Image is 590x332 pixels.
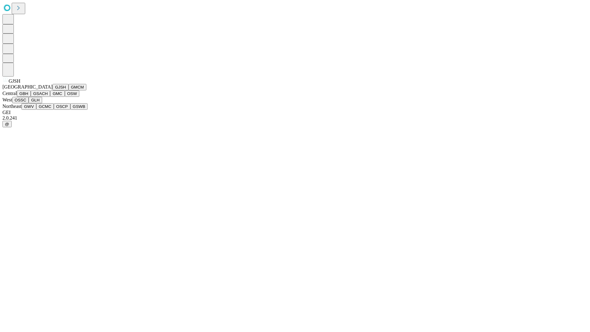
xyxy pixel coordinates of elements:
span: [GEOGRAPHIC_DATA] [2,84,53,89]
span: Central [2,91,17,96]
span: Northeast [2,104,22,109]
button: @ [2,121,12,127]
div: GEI [2,110,588,115]
button: GWV [22,103,36,110]
button: GLH [29,97,42,103]
button: GMC [50,90,65,97]
span: @ [5,122,9,126]
button: OSSC [12,97,29,103]
button: GSWB [70,103,88,110]
button: GBH [17,90,31,97]
div: 2.0.241 [2,115,588,121]
button: GJSH [53,84,69,90]
button: OSW [65,90,80,97]
span: GJSH [9,78,20,84]
button: GMCM [69,84,86,90]
button: GSACH [31,90,50,97]
span: West [2,97,12,102]
button: GCMC [36,103,54,110]
button: OSCP [54,103,70,110]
